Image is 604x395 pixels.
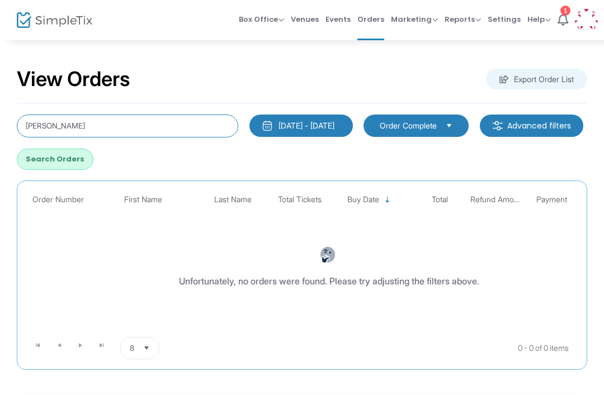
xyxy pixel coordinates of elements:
[214,195,252,204] span: Last Name
[468,187,523,213] th: Refund Amount
[17,149,93,170] button: Search Orders
[488,5,521,34] span: Settings
[391,14,438,25] span: Marketing
[480,115,583,137] m-button: Advanced filters
[17,67,130,92] h2: View Orders
[527,14,551,25] span: Help
[357,5,384,34] span: Orders
[139,337,154,359] button: Select
[383,196,392,204] span: Sortable
[536,195,567,204] span: Payment
[239,14,284,25] span: Box Office
[380,120,437,131] span: Order Complete
[249,115,353,137] button: [DATE] - [DATE]
[279,120,334,131] div: [DATE] - [DATE]
[124,195,162,204] span: First Name
[291,5,319,34] span: Venues
[130,342,134,354] span: 8
[347,195,379,204] span: Buy Date
[412,187,468,213] th: Total
[271,337,569,359] kendo-pager-info: 0 - 0 of 0 items
[441,120,457,132] button: Select
[23,187,581,332] div: Data table
[560,6,570,16] div: 1
[32,195,84,204] span: Order Number
[272,187,328,213] th: Total Tickets
[262,120,273,131] img: monthly
[17,115,238,137] input: Search by name, email, phone, order number, ip address, or last 4 digits of card
[492,120,503,131] img: filter
[325,5,351,34] span: Events
[179,274,479,288] div: Unfortunately, no orders were found. Please try adjusting the filters above.
[445,14,481,25] span: Reports
[319,246,336,263] img: face-thinking.png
